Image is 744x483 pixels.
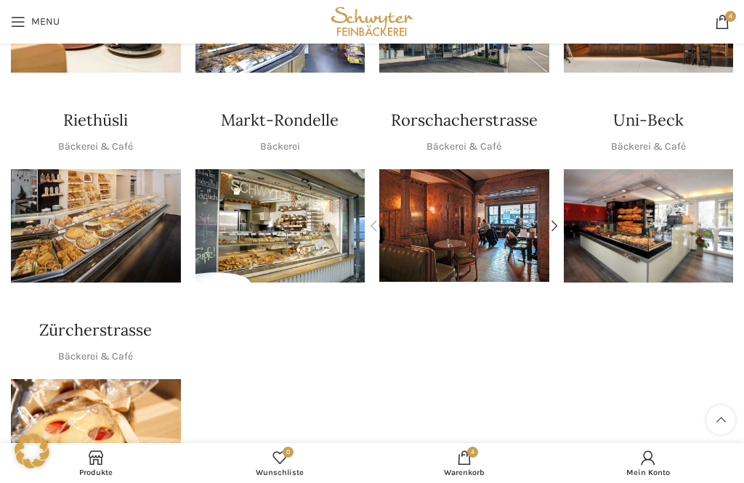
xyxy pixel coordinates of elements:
a: Scroll to top button [706,405,735,434]
h4: Rorschacherstrasse [391,109,538,131]
span: Wunschliste [195,468,365,477]
span: Menu [31,17,60,27]
div: Previous slide [359,211,388,240]
div: My cart [372,447,557,479]
div: 1 / 1 [11,169,181,283]
p: Bäckerei & Café [58,139,133,155]
h4: Markt-Rondelle [221,109,339,131]
a: Site logo [328,15,417,27]
div: Meine Wunschliste [188,447,373,479]
h4: Zürcherstrasse [39,319,152,341]
a: 4 [708,7,737,36]
img: rechts_09-1 [564,169,734,282]
a: 0 Wunschliste [188,447,373,479]
p: Bäckerei [260,139,300,155]
div: 1 / 1 [195,169,365,283]
a: Produkte [4,447,188,479]
div: Next slide [541,211,570,240]
a: 4 Warenkorb [372,447,557,479]
p: Bäckerei & Café [611,139,686,155]
span: 0 [283,447,294,458]
a: Mein Konto [557,447,741,479]
span: Warenkorb [379,468,549,477]
span: 4 [467,447,478,458]
h4: Uni-Beck [613,109,684,131]
div: 1 / 2 [379,169,549,282]
span: Mein Konto [564,468,734,477]
span: 4 [725,11,736,22]
h4: Riethüsli [63,109,128,131]
p: Bäckerei & Café [58,349,133,365]
img: Rondelle_1 [195,169,365,283]
p: Bäckerei & Café [426,139,501,155]
div: 1 / 1 [564,169,734,282]
span: Produkte [11,468,181,477]
img: Riethüsli-2 [11,169,181,283]
a: Open mobile menu [4,7,67,36]
img: Rorschacherstrasse [379,169,549,282]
